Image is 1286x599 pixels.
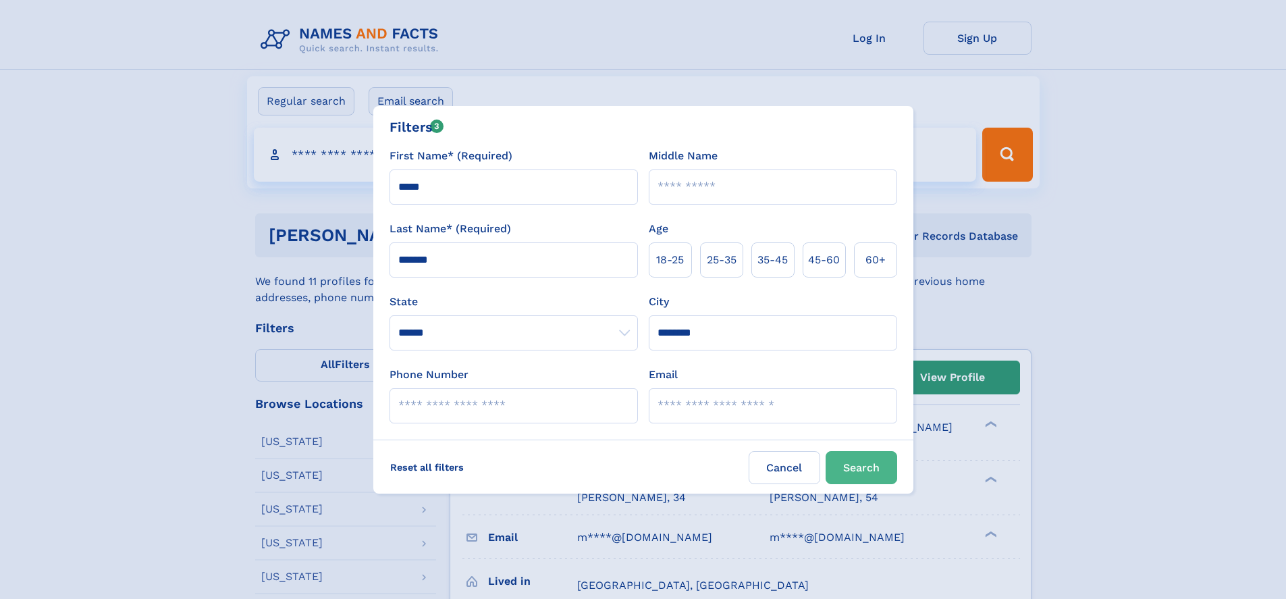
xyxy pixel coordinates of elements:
[390,294,638,310] label: State
[707,252,736,268] span: 25‑35
[390,148,512,164] label: First Name* (Required)
[390,367,468,383] label: Phone Number
[826,451,897,484] button: Search
[649,148,718,164] label: Middle Name
[865,252,886,268] span: 60+
[808,252,840,268] span: 45‑60
[381,451,473,484] label: Reset all filters
[390,117,444,137] div: Filters
[749,451,820,484] label: Cancel
[649,221,668,237] label: Age
[649,367,678,383] label: Email
[757,252,788,268] span: 35‑45
[649,294,669,310] label: City
[656,252,684,268] span: 18‑25
[390,221,511,237] label: Last Name* (Required)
